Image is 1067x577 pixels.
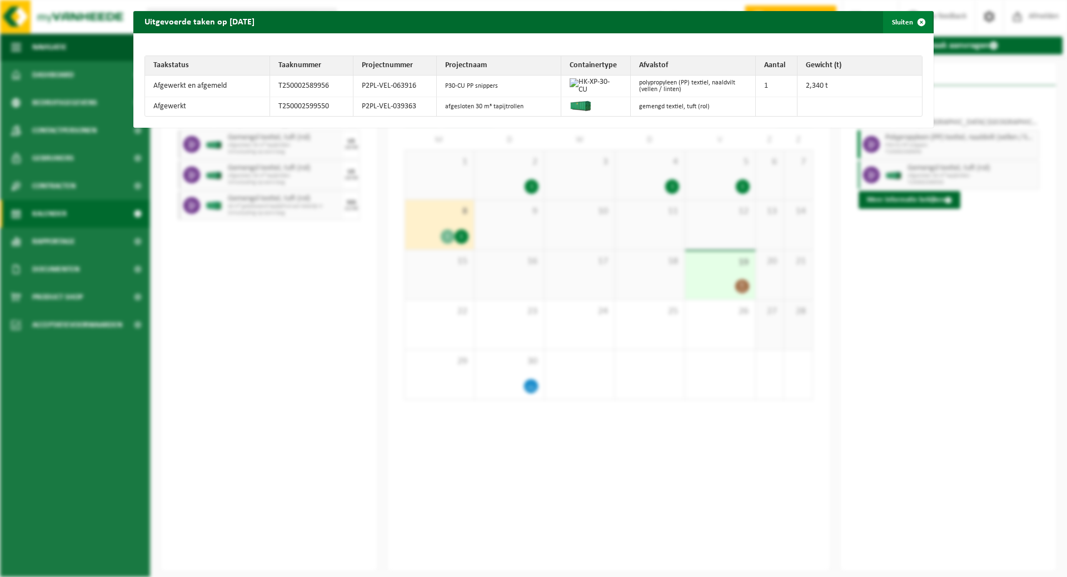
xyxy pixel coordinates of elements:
th: Aantal [756,56,797,76]
td: Afgewerkt en afgemeld [145,76,270,97]
td: P2PL-VEL-039363 [353,97,437,116]
td: P30-CU PP snippers [437,76,562,97]
th: Taakstatus [145,56,270,76]
td: 1 [756,76,797,97]
td: T250002599550 [270,97,353,116]
td: gemengd textiel, tuft (rol) [631,97,756,116]
th: Gewicht (t) [797,56,923,76]
img: HK-XA-30-GN-00 [570,100,592,111]
th: Projectnummer [353,56,437,76]
td: afgesloten 30 m³ tapijtrollen [437,97,562,116]
h2: Uitgevoerde taken op [DATE] [133,11,266,32]
td: T250002589956 [270,76,353,97]
td: P2PL-VEL-063916 [353,76,437,97]
button: Sluiten [883,11,933,33]
td: 2,340 t [797,76,923,97]
th: Containertype [561,56,631,76]
th: Projectnaam [437,56,562,76]
td: polypropyleen (PP) textiel, naaldvilt (vellen / linten) [631,76,756,97]
td: Afgewerkt [145,97,270,116]
img: HK-XP-30-CU [570,78,616,94]
th: Taaknummer [270,56,353,76]
th: Afvalstof [631,56,756,76]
